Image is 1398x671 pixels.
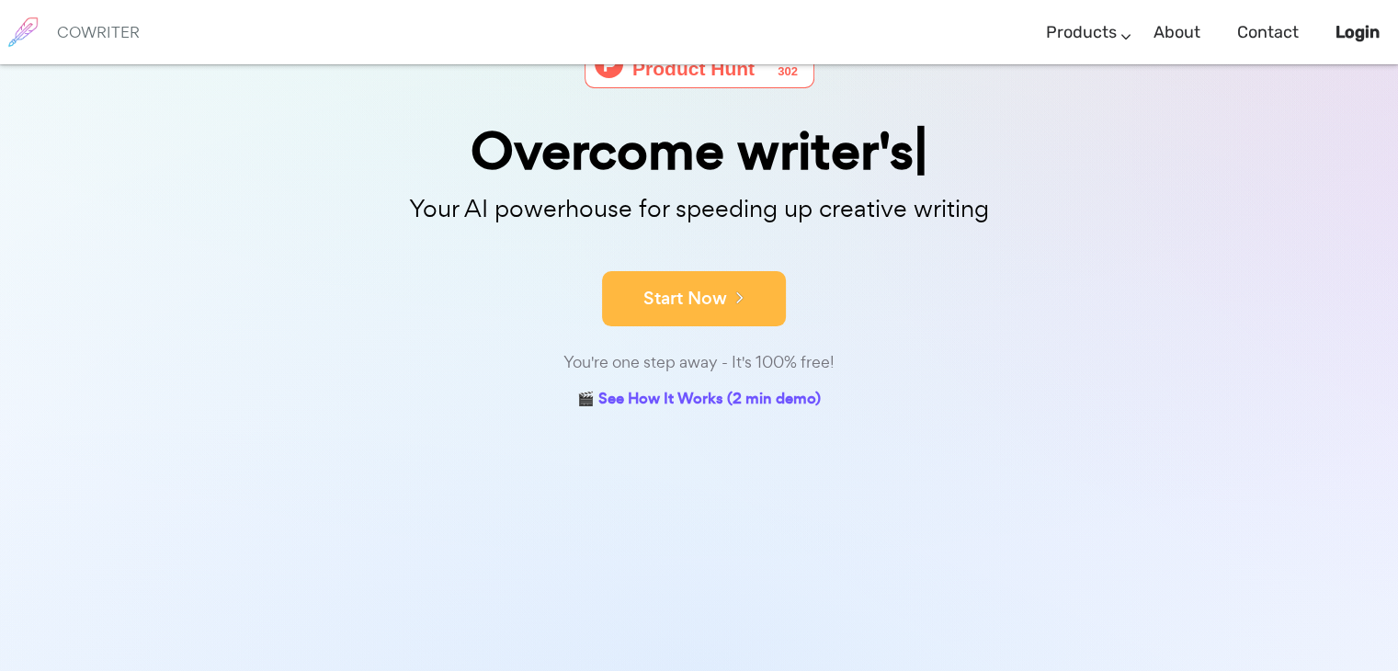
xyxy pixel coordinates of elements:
a: About [1154,6,1200,60]
p: Your AI powerhouse for speeding up creative writing [240,189,1159,229]
h6: COWRITER [57,24,140,40]
a: Contact [1237,6,1299,60]
a: 🎬 See How It Works (2 min demo) [577,386,821,415]
a: Login [1335,6,1380,60]
b: Login [1335,22,1380,42]
a: Products [1046,6,1117,60]
div: You're one step away - It's 100% free! [240,349,1159,376]
div: Overcome writer's [240,125,1159,177]
button: Start Now [602,271,786,326]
